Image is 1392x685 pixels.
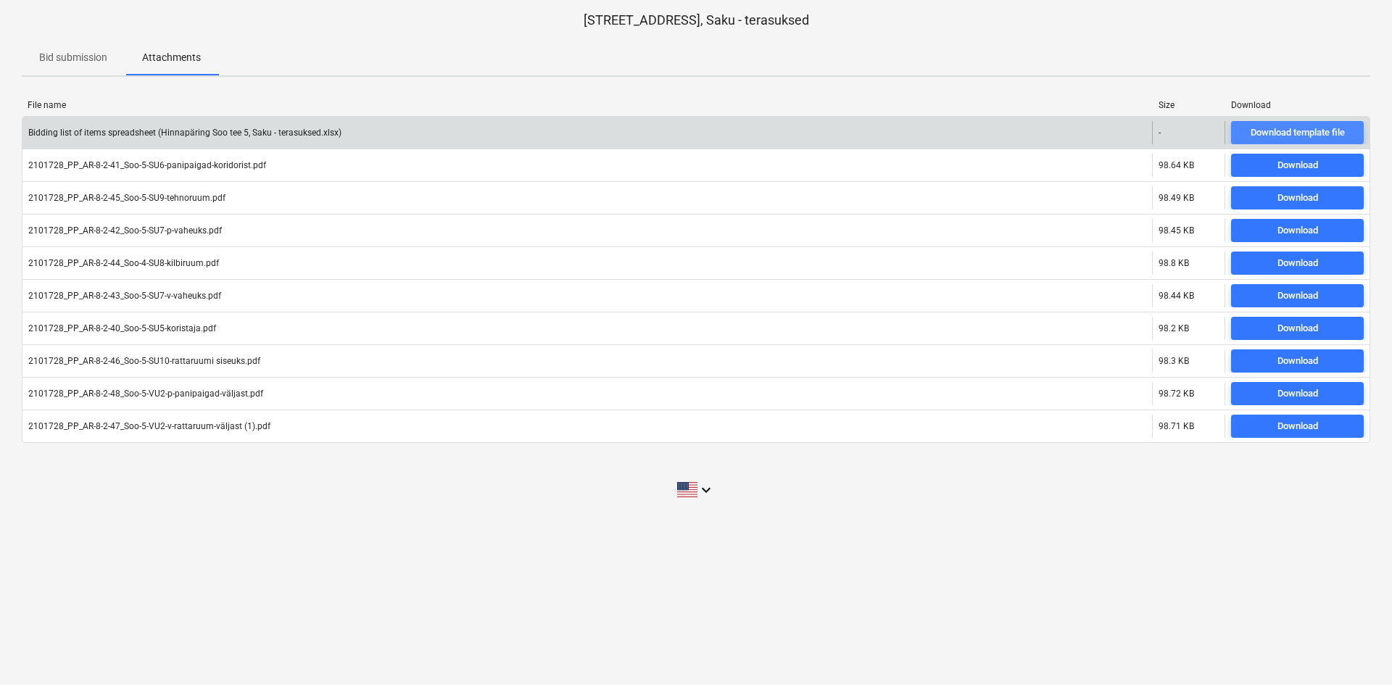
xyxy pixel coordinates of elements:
[1277,320,1318,337] div: Download
[28,160,266,170] div: 2101728_PP_AR-8-2-41_Soo-5-SU6-panipaigad-koridorist.pdf
[1231,121,1364,144] button: Download template file
[1231,219,1364,242] button: Download
[1251,125,1345,141] div: Download template file
[1231,317,1364,340] button: Download
[1159,389,1194,399] div: 98.72 KB
[28,258,219,268] div: 2101728_PP_AR-8-2-44_Soo-4-SU8-kilbiruum.pdf
[28,128,341,138] div: Bidding list of items spreadsheet (Hinnapäring Soo tee 5, Saku - terasuksed.xlsx)
[1277,223,1318,239] div: Download
[1159,421,1194,431] div: 98.71 KB
[1159,100,1219,110] div: Size
[1277,353,1318,370] div: Download
[697,481,715,499] i: keyboard_arrow_down
[1277,288,1318,304] div: Download
[142,50,201,65] p: Attachments
[1277,157,1318,174] div: Download
[28,323,216,333] div: 2101728_PP_AR-8-2-40_Soo-5-SU5-koristaja.pdf
[22,12,1370,29] p: [STREET_ADDRESS], Saku - terasuksed
[39,50,107,65] p: Bid submission
[28,389,263,399] div: 2101728_PP_AR-8-2-48_Soo-5-VU2-p-panipaigad-väljast.pdf
[1159,193,1194,203] div: 98.49 KB
[28,193,225,203] div: 2101728_PP_AR-8-2-45_Soo-5-SU9-tehnoruum.pdf
[1231,154,1364,177] button: Download
[1277,190,1318,207] div: Download
[1159,160,1194,170] div: 98.64 KB
[28,421,270,431] div: 2101728_PP_AR-8-2-47_Soo-5-VU2-v-rattaruum-väljast (1).pdf
[1231,100,1364,110] div: Download
[1231,284,1364,307] button: Download
[1231,349,1364,373] button: Download
[28,356,260,366] div: 2101728_PP_AR-8-2-46_Soo-5-SU10-rattaruumi siseuks.pdf
[1159,225,1194,236] div: 98.45 KB
[1159,291,1194,301] div: 98.44 KB
[1231,382,1364,405] button: Download
[1277,386,1318,402] div: Download
[1231,186,1364,209] button: Download
[1159,356,1189,366] div: 98.3 KB
[1159,128,1161,138] div: -
[1231,415,1364,438] button: Download
[1277,255,1318,272] div: Download
[1277,418,1318,435] div: Download
[1159,323,1189,333] div: 98.2 KB
[28,100,1147,110] div: File name
[28,291,221,301] div: 2101728_PP_AR-8-2-43_Soo-5-SU7-v-vaheuks.pdf
[28,225,222,236] div: 2101728_PP_AR-8-2-42_Soo-5-SU7-p-vaheuks.pdf
[1231,252,1364,275] button: Download
[1159,258,1189,268] div: 98.8 KB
